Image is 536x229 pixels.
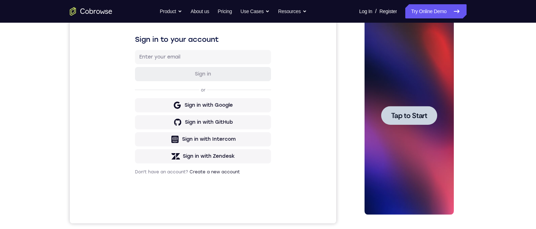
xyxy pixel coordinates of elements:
p: or [130,101,137,107]
button: Sign in with Google [65,112,201,127]
p: Don't have an account? [65,183,201,189]
a: Go to the home page [70,7,112,16]
button: Tap to Start [22,95,78,114]
div: Sign in with Google [115,116,163,123]
button: Sign in with GitHub [65,129,201,144]
button: Resources [278,4,307,18]
a: Pricing [218,4,232,18]
a: Log In [359,4,372,18]
button: Sign in with Intercom [65,146,201,161]
span: / [375,7,377,16]
a: Try Online Demo [405,4,466,18]
a: Register [379,4,397,18]
button: Product [160,4,182,18]
div: Sign in with Intercom [112,150,166,157]
button: Use Cases [241,4,270,18]
div: Sign in with GitHub [115,133,163,140]
a: About us [191,4,209,18]
span: Tap to Start [32,101,68,108]
a: Create a new account [120,184,170,189]
button: Sign in with Zendesk [65,163,201,178]
div: Sign in with Zendesk [113,167,165,174]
